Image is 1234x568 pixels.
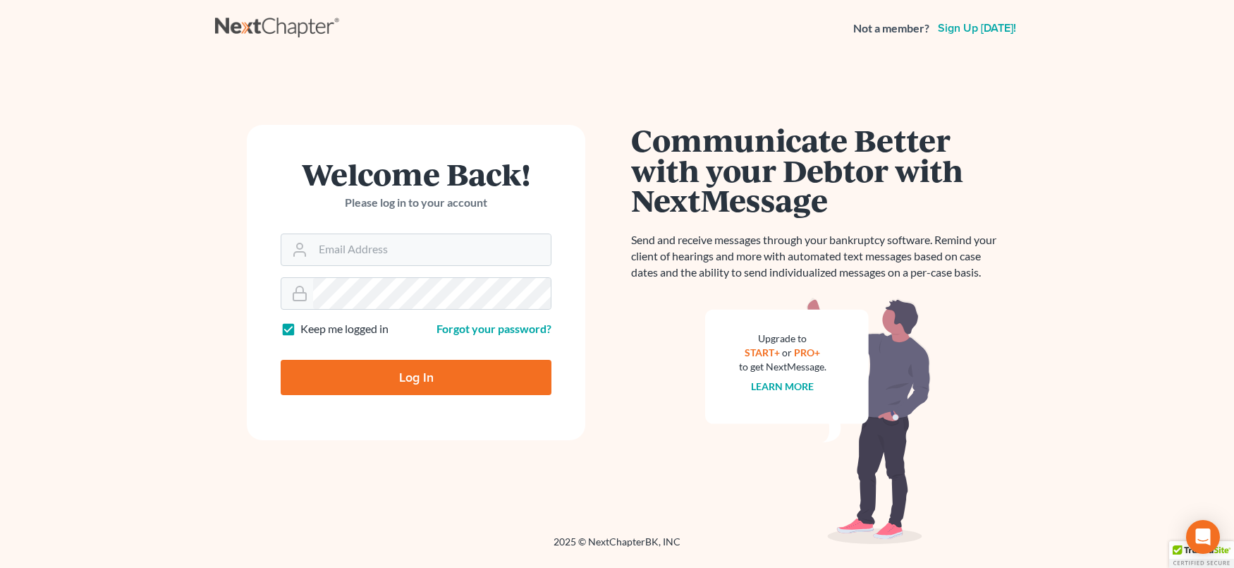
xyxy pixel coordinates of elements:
[281,159,551,189] h1: Welcome Back!
[783,346,793,358] span: or
[631,125,1005,215] h1: Communicate Better with your Debtor with NextMessage
[935,23,1019,34] a: Sign up [DATE]!
[1169,541,1234,568] div: TrustedSite Certified
[739,360,826,374] div: to get NextMessage.
[853,20,929,37] strong: Not a member?
[436,322,551,335] a: Forgot your password?
[705,298,931,545] img: nextmessage_bg-59042aed3d76b12b5cd301f8e5b87938c9018125f34e5fa2b7a6b67550977c72.svg
[281,360,551,395] input: Log In
[745,346,781,358] a: START+
[313,234,551,265] input: Email Address
[215,535,1019,560] div: 2025 © NextChapterBK, INC
[1186,520,1220,554] div: Open Intercom Messenger
[795,346,821,358] a: PRO+
[752,380,814,392] a: Learn more
[631,232,1005,281] p: Send and receive messages through your bankruptcy software. Remind your client of hearings and mo...
[281,195,551,211] p: Please log in to your account
[300,321,389,337] label: Keep me logged in
[739,332,826,346] div: Upgrade to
